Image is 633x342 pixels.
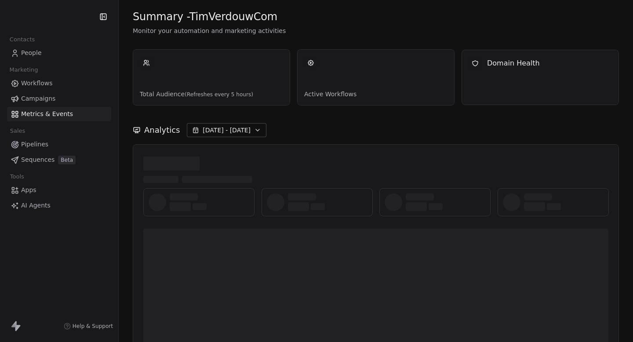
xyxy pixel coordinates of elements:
[140,90,283,98] span: Total Audience
[187,123,266,137] button: [DATE] - [DATE]
[21,201,51,210] span: AI Agents
[64,323,113,330] a: Help & Support
[21,109,73,119] span: Metrics & Events
[21,155,55,164] span: Sequences
[21,140,48,149] span: Pipelines
[7,198,111,213] a: AI Agents
[185,91,253,98] span: (Refreshes every 5 hours)
[7,107,111,121] a: Metrics & Events
[6,170,28,183] span: Tools
[487,58,540,69] span: Domain Health
[7,91,111,106] a: Campaigns
[133,10,277,23] span: Summary - TimVerdouwCom
[6,63,42,76] span: Marketing
[7,46,111,60] a: People
[7,137,111,152] a: Pipelines
[7,183,111,197] a: Apps
[73,323,113,330] span: Help & Support
[6,33,39,46] span: Contacts
[304,90,447,98] span: Active Workflows
[7,76,111,91] a: Workflows
[21,186,36,195] span: Apps
[203,126,251,135] span: [DATE] - [DATE]
[6,124,29,138] span: Sales
[58,156,76,164] span: Beta
[21,48,42,58] span: People
[21,79,53,88] span: Workflows
[133,26,619,35] span: Monitor your automation and marketing activities
[21,94,55,103] span: Campaigns
[144,124,180,136] span: Analytics
[7,153,111,167] a: SequencesBeta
